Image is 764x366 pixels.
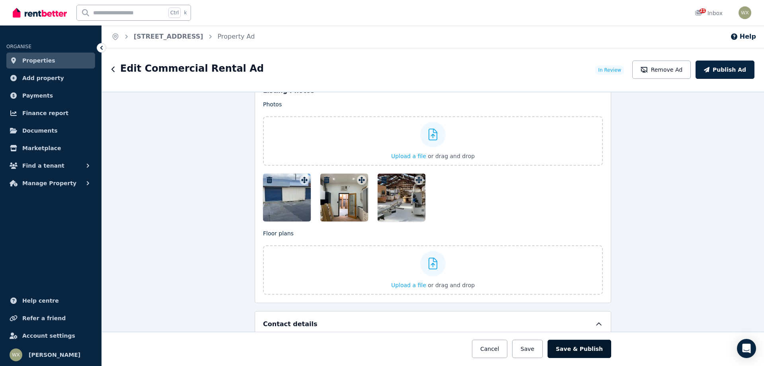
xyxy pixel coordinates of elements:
[548,340,611,358] button: Save & Publish
[10,348,22,361] img: WEI XIAO
[428,282,475,288] span: or drag and drop
[6,88,95,104] a: Payments
[168,8,181,18] span: Ctrl
[391,153,426,159] span: Upload a file
[263,229,603,237] p: Floor plans
[598,67,621,73] span: In Review
[391,282,426,288] span: Upload a file
[6,158,95,174] button: Find a tenant
[700,8,706,13] span: 21
[737,339,756,358] div: Open Intercom Messenger
[6,105,95,121] a: Finance report
[134,33,203,40] a: [STREET_ADDRESS]
[184,10,187,16] span: k
[263,100,603,108] p: Photos
[472,340,507,358] button: Cancel
[512,340,542,358] button: Save
[22,296,59,305] span: Help centre
[22,143,61,153] span: Marketplace
[22,313,66,323] span: Refer a friend
[428,153,475,159] span: or drag and drop
[29,350,80,360] span: [PERSON_NAME]
[730,32,756,41] button: Help
[6,310,95,326] a: Refer a friend
[6,140,95,156] a: Marketplace
[22,73,64,83] span: Add property
[739,6,751,19] img: WEI XIAO
[696,61,754,79] button: Publish Ad
[6,293,95,309] a: Help centre
[6,53,95,69] a: Properties
[22,108,68,118] span: Finance report
[102,25,264,48] nav: Breadcrumb
[263,319,318,329] h5: Contact details
[6,44,31,49] span: ORGANISE
[120,62,264,75] h1: Edit Commercial Rental Ad
[391,152,475,160] button: Upload a file or drag and drop
[218,33,255,40] a: Property Ad
[22,178,76,188] span: Manage Property
[6,123,95,139] a: Documents
[6,328,95,344] a: Account settings
[13,7,67,19] img: RentBetter
[695,9,723,17] div: Inbox
[391,281,475,289] button: Upload a file or drag and drop
[6,175,95,191] button: Manage Property
[632,61,691,79] button: Remove Ad
[22,161,64,170] span: Find a tenant
[22,56,55,65] span: Properties
[22,126,58,135] span: Documents
[22,331,75,341] span: Account settings
[22,91,53,100] span: Payments
[6,70,95,86] a: Add property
